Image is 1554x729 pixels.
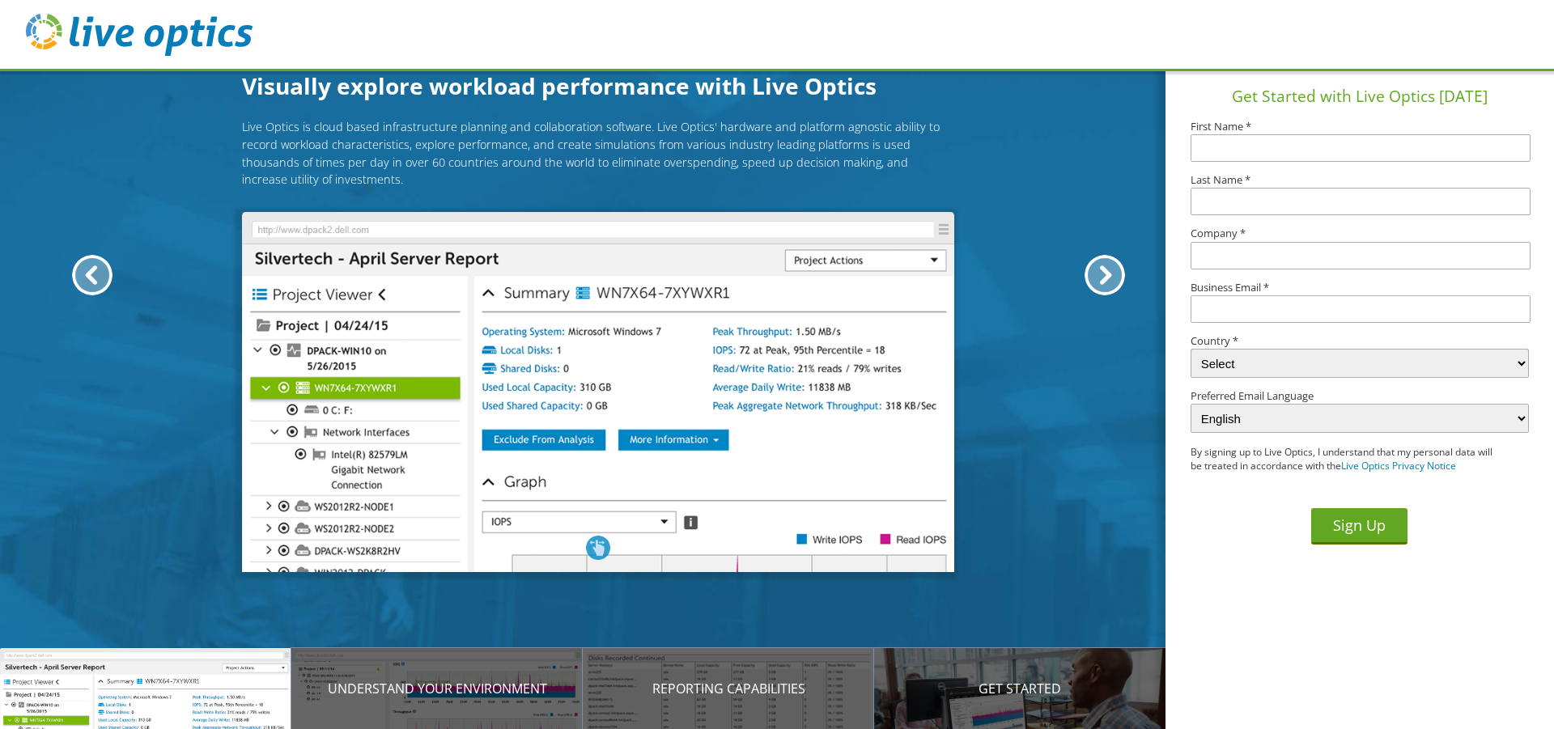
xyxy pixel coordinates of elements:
[1341,459,1456,473] a: Live Optics Privacy Notice
[1191,336,1529,346] label: Country *
[1311,508,1408,545] button: Sign Up
[1172,85,1548,108] h1: Get Started with Live Optics [DATE]
[583,679,874,698] p: Reporting Capabilities
[242,118,954,188] p: Live Optics is cloud based infrastructure planning and collaboration software. Live Optics' hardw...
[1191,228,1529,239] label: Company *
[874,679,1165,698] p: Get Started
[242,69,954,103] h1: Visually explore workload performance with Live Optics
[1191,282,1529,293] label: Business Email *
[1191,446,1495,473] p: By signing up to Live Optics, I understand that my personal data will be treated in accordance wi...
[26,14,253,56] img: live_optics_svg.svg
[1191,391,1529,401] label: Preferred Email Language
[291,679,583,698] p: Understand your environment
[242,212,954,573] img: Introducing Live Optics
[1191,175,1529,185] label: Last Name *
[1191,121,1529,132] label: First Name *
